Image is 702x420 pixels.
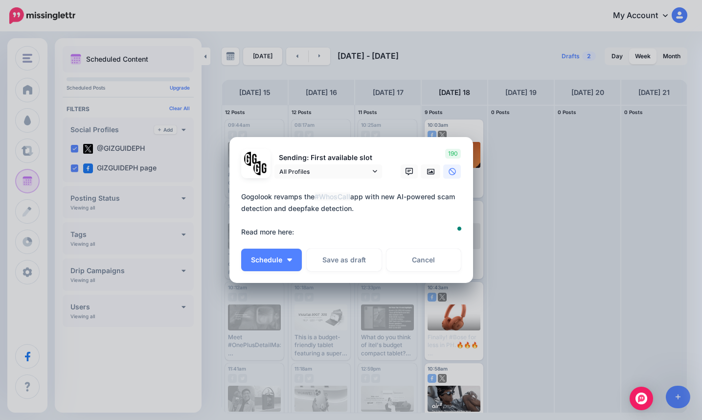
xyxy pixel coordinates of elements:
[241,191,466,238] div: Gogolook revamps the app with new AI-powered scam detection and deepfake detection. Read more here:
[630,387,653,410] div: Open Intercom Messenger
[445,149,461,159] span: 190
[251,257,282,263] span: Schedule
[241,249,302,271] button: Schedule
[274,152,382,163] p: Sending: First available slot
[307,249,382,271] button: Save as draft
[279,166,370,177] span: All Profiles
[241,191,466,238] textarea: To enrich screen reader interactions, please activate Accessibility in Grammarly extension settings
[253,161,268,175] img: JT5sWCfR-79925.png
[274,164,382,179] a: All Profiles
[244,152,258,166] img: 353459792_649996473822713_4483302954317148903_n-bsa138318.png
[386,249,461,271] a: Cancel
[287,258,292,261] img: arrow-down-white.png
